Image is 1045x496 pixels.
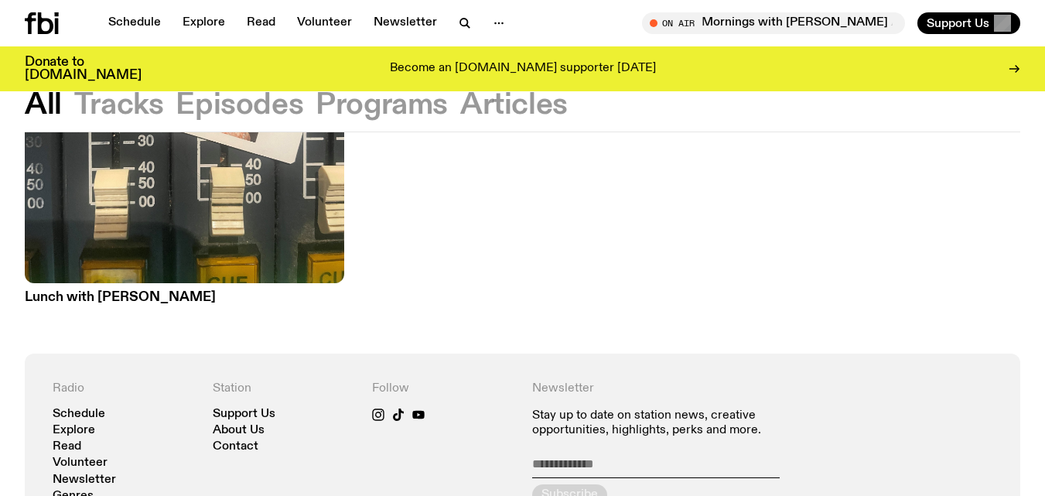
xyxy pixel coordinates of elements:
[213,441,258,453] a: Contact
[390,62,656,76] p: Become an [DOMAIN_NAME] supporter [DATE]
[372,381,514,396] h4: Follow
[237,12,285,34] a: Read
[53,409,105,420] a: Schedule
[176,91,303,119] button: Episodes
[532,381,833,396] h4: Newsletter
[173,12,234,34] a: Explore
[53,425,95,436] a: Explore
[364,12,446,34] a: Newsletter
[927,16,989,30] span: Support Us
[25,283,344,304] a: Lunch with [PERSON_NAME]
[25,291,344,304] h3: Lunch with [PERSON_NAME]
[99,12,170,34] a: Schedule
[25,91,62,119] button: All
[659,17,897,29] span: Tune in live
[25,56,142,82] h3: Donate to [DOMAIN_NAME]
[53,474,116,486] a: Newsletter
[917,12,1020,34] button: Support Us
[213,409,275,420] a: Support Us
[53,457,108,469] a: Volunteer
[532,409,833,438] p: Stay up to date on station news, creative opportunities, highlights, perks and more.
[460,91,568,119] button: Articles
[213,381,354,396] h4: Station
[316,91,448,119] button: Programs
[74,91,164,119] button: Tracks
[642,12,905,34] button: On AirMornings with [PERSON_NAME] / I Love My Computer :3
[53,381,194,396] h4: Radio
[213,425,265,436] a: About Us
[288,12,361,34] a: Volunteer
[53,441,81,453] a: Read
